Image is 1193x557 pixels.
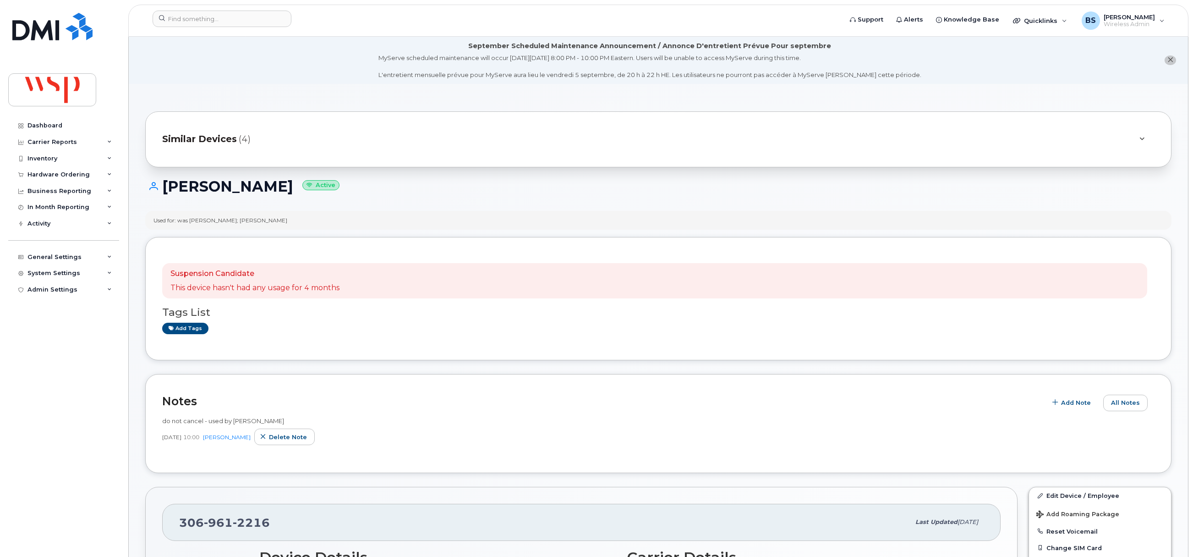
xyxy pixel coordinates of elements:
div: MyServe scheduled maintenance will occur [DATE][DATE] 8:00 PM - 10:00 PM Eastern. Users will be u... [378,54,921,79]
button: Reset Voicemail [1029,523,1171,540]
a: Add tags [162,323,208,334]
span: Add Note [1061,398,1091,407]
button: All Notes [1103,395,1148,411]
h2: Notes [162,394,1042,408]
span: Delete note [269,433,307,441]
span: [DATE] [162,433,181,441]
h3: Tags List [162,307,1155,318]
button: Delete note [254,429,315,445]
span: 2216 [233,516,270,529]
span: Add Roaming Package [1036,511,1119,519]
p: This device hasn't had any usage for 4 months [170,283,339,293]
span: (4) [239,132,251,146]
small: Active [302,180,339,191]
button: close notification [1165,55,1176,65]
a: [PERSON_NAME] [203,434,251,441]
span: 306 [179,516,270,529]
span: do not cancel - used by [PERSON_NAME] [162,417,284,425]
span: Last updated [915,518,958,525]
button: Add Roaming Package [1029,504,1171,523]
div: Used for: was [PERSON_NAME]; [PERSON_NAME] [153,216,287,224]
span: 10:00 [183,433,199,441]
button: Change SIM Card [1029,540,1171,556]
span: 961 [204,516,233,529]
button: Add Note [1046,395,1099,411]
span: [DATE] [958,518,978,525]
h1: [PERSON_NAME] [145,178,1171,194]
a: Edit Device / Employee [1029,487,1171,504]
span: Similar Devices [162,132,237,146]
span: All Notes [1111,398,1140,407]
p: Suspension Candidate [170,269,339,279]
div: September Scheduled Maintenance Announcement / Annonce D'entretient Prévue Pour septembre [468,41,831,51]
